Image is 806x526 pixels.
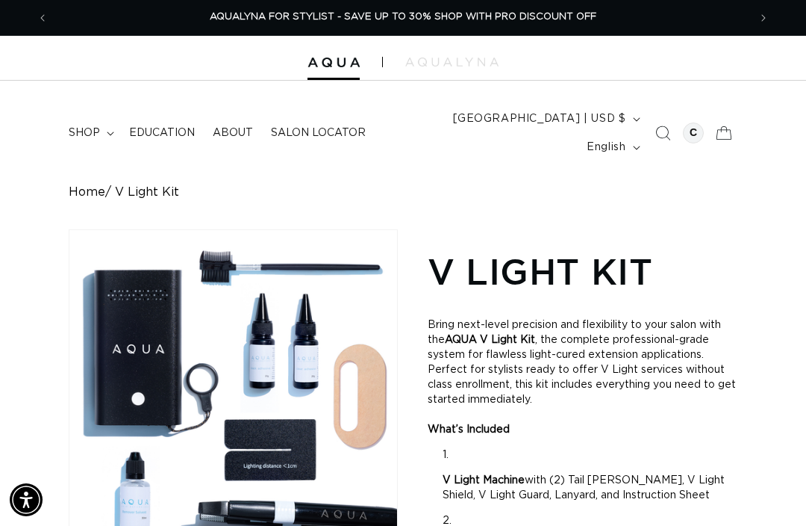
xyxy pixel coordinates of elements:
img: aqualyna.com [405,58,499,66]
a: Education [120,117,204,149]
img: Aqua Hair Extensions [307,58,360,68]
span: About [213,126,253,140]
span: AQUALYNA FOR STYLIST - SAVE UP TO 30% SHOP WITH PRO DISCOUNT OFF [210,12,596,22]
a: Salon Locator [262,117,375,149]
span: [GEOGRAPHIC_DATA] | USD $ [453,111,626,127]
a: About [204,117,262,149]
p: Bring next-level precision and flexibility to your salon with the , the complete professional-gra... [428,318,737,437]
strong: What’s Included [428,424,510,435]
p: with (2) Tail [PERSON_NAME], V Light Shield, V Light Guard, Lanyard, and Instruction Sheet [443,473,737,503]
span: English [587,140,625,155]
button: Next announcement [747,4,780,32]
button: Previous announcement [26,4,59,32]
summary: Search [646,117,679,149]
span: V Light Kit [115,185,179,199]
strong: AQUA V Light Kit [445,335,535,345]
nav: breadcrumbs [69,185,737,199]
a: Home [69,185,105,199]
button: English [578,133,646,161]
h1: V Light Kit [428,248,737,294]
strong: V Light Machine [443,475,525,486]
span: Salon Locator [271,126,366,140]
summary: shop [60,117,120,149]
span: Education [129,126,195,140]
button: [GEOGRAPHIC_DATA] | USD $ [444,105,646,133]
div: Accessibility Menu [10,483,43,516]
span: shop [69,126,100,140]
iframe: Chat Widget [731,454,806,526]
